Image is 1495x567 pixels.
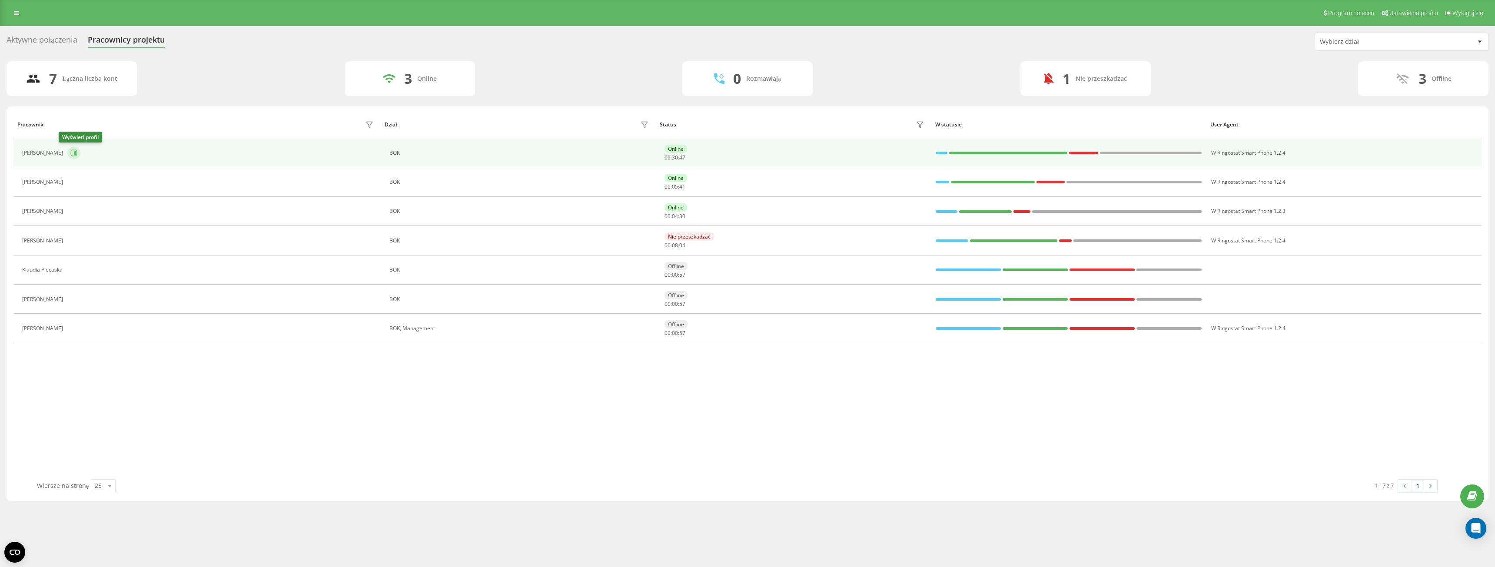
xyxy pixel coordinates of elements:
span: 00 [664,300,671,308]
span: 00 [664,329,671,337]
span: 00 [672,329,678,337]
span: Wiersze na stronę [37,481,89,490]
span: 47 [679,154,685,161]
span: 04 [679,242,685,249]
div: Status [660,122,676,128]
div: BOK [389,296,651,302]
div: Nie przeszkadzać [1076,75,1127,83]
div: Wybierz dział [1320,38,1424,46]
span: Ustawienia profilu [1389,10,1438,17]
span: 57 [679,271,685,279]
span: W Ringostat Smart Phone 1.2.4 [1211,325,1286,332]
div: Łączna liczba kont [62,75,117,83]
div: : : [664,301,685,307]
span: W Ringostat Smart Phone 1.2.3 [1211,207,1286,215]
div: Online [417,75,437,83]
div: BOK [389,150,651,156]
div: Nie przeszkadzać [664,232,714,241]
div: BOK [389,267,651,273]
div: 1 [1063,70,1070,87]
div: : : [664,184,685,190]
span: 30 [672,154,678,161]
a: 1 [1411,480,1424,492]
span: W Ringostat Smart Phone 1.2.4 [1211,237,1286,244]
span: 30 [679,212,685,220]
span: 05 [672,183,678,190]
div: BOK [389,238,651,244]
button: Open CMP widget [4,542,25,563]
div: 0 [733,70,741,87]
span: W Ringostat Smart Phone 1.2.4 [1211,178,1286,186]
div: 3 [1419,70,1426,87]
span: 57 [679,300,685,308]
div: 1 - 7 z 7 [1375,481,1394,490]
div: BOK, Management [389,325,651,332]
div: Online [664,174,687,182]
div: : : [664,330,685,336]
div: Pracownicy projektu [88,35,165,49]
div: Rozmawiają [746,75,781,83]
span: 00 [664,183,671,190]
span: Program poleceń [1328,10,1374,17]
div: User Agent [1210,122,1478,128]
div: Offline [664,320,688,328]
span: Wyloguj się [1452,10,1483,17]
span: 41 [679,183,685,190]
div: : : [664,272,685,278]
div: : : [664,242,685,249]
span: 00 [664,154,671,161]
div: [PERSON_NAME] [22,179,65,185]
div: BOK [389,179,651,185]
div: BOK [389,208,651,214]
div: [PERSON_NAME] [22,325,65,332]
div: Dział [385,122,397,128]
div: [PERSON_NAME] [22,150,65,156]
span: 57 [679,329,685,337]
div: 7 [49,70,57,87]
div: Offline [664,291,688,299]
span: 00 [664,242,671,249]
span: W Ringostat Smart Phone 1.2.4 [1211,149,1286,156]
span: 00 [664,271,671,279]
div: Pracownik [17,122,43,128]
div: [PERSON_NAME] [22,208,65,214]
div: [PERSON_NAME] [22,238,65,244]
div: Wyświetl profil [59,132,102,143]
div: Open Intercom Messenger [1465,518,1486,539]
div: : : [664,155,685,161]
span: 00 [672,300,678,308]
div: Offline [664,262,688,270]
div: W statusie [935,122,1203,128]
span: 00 [672,271,678,279]
div: Offline [1432,75,1452,83]
span: 08 [672,242,678,249]
div: [PERSON_NAME] [22,296,65,302]
div: : : [664,213,685,219]
div: Online [664,203,687,212]
div: Aktywne połączenia [7,35,77,49]
span: 00 [664,212,671,220]
div: Online [664,145,687,153]
div: 25 [95,481,102,490]
div: Klaudia Piecuska [22,267,65,273]
div: 3 [404,70,412,87]
span: 04 [672,212,678,220]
